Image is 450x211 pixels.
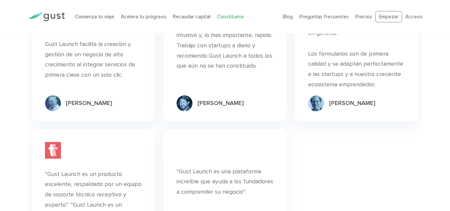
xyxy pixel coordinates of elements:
[355,14,372,20] a: Precios
[308,95,324,111] img: Daniel 16e42a10da6be80f32fb4bc73b67960bf3eaf7532190599e82c4faaddc8d59db
[177,95,193,111] img: Chris 55528c056efef050d6d673585b1c478b3b983ead131ba4566987cf6264801e8f
[308,50,403,88] font: Los formularios son de primera calidad y se adaptan perfectamente a las startups y a nuestro crec...
[66,100,112,107] font: [PERSON_NAME]
[217,14,244,20] a: Constituirse
[177,168,273,196] font: “Gust Launch es una plataforma increíble que ayuda a los fundadores a comprender su negocio”.
[405,14,422,20] a: Acceso
[379,14,398,20] font: Empezar
[28,12,65,21] img: Logotipo de Gust
[198,100,244,107] font: [PERSON_NAME]
[299,14,349,20] a: Preguntas frecuentes
[283,14,293,20] a: Blog
[45,142,61,159] img: T
[45,41,135,78] font: Gust Launch facilita la creación y gestión de un negocio de alto crecimiento al integrar servicio...
[121,14,166,20] a: Acelera tu progreso
[173,14,211,20] a: Recaudar capital
[375,11,402,23] a: Empezar
[45,95,61,111] img: Howard
[329,100,375,107] font: [PERSON_NAME]
[75,14,114,20] a: Comienza tu viaje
